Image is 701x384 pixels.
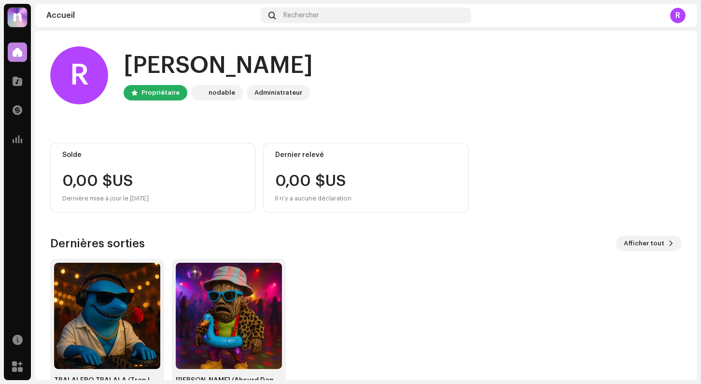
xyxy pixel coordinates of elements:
h3: Dernières sorties [50,236,145,251]
img: c4007a85-a1db-47c4-b279-14d46cf273c3 [54,263,160,369]
div: Il n’y a aucune déclaration [275,193,351,204]
div: nodable [209,87,235,99]
img: 39a81664-4ced-4598-a294-0293f18f6a76 [8,8,27,27]
span: Afficher tout [624,234,664,253]
div: Dernier relevé [275,151,456,159]
div: Administrateur [254,87,302,99]
div: R [670,8,686,23]
div: Dernière mise à jour le [DATE] [62,193,243,204]
re-o-card-value: Solde [50,143,255,213]
button: Afficher tout [616,236,682,251]
div: R [50,46,108,104]
div: Solde [62,151,243,159]
div: Accueil [46,12,257,19]
img: 39a81664-4ced-4598-a294-0293f18f6a76 [193,87,205,99]
div: [PERSON_NAME] [124,50,313,81]
re-o-card-value: Dernier relevé [263,143,468,213]
span: Rechercher [283,12,319,19]
img: 513c6667-dcef-4fbc-9d60-f01a681fee7b [176,263,282,369]
div: Propriétaire [141,87,180,99]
